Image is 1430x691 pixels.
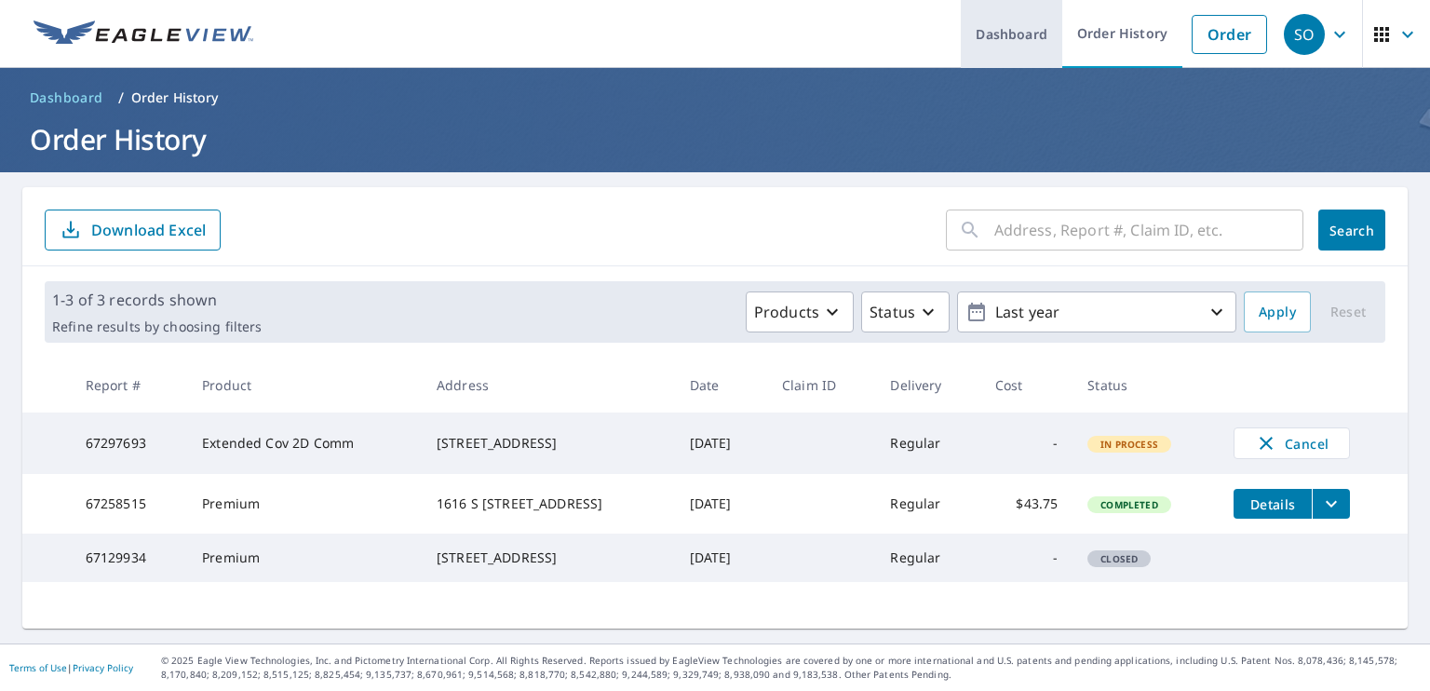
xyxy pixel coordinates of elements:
[187,534,422,582] td: Premium
[980,534,1072,582] td: -
[1089,438,1169,451] span: In Process
[71,358,188,413] th: Report #
[1089,552,1149,565] span: Closed
[957,291,1236,332] button: Last year
[1192,15,1267,54] a: Order
[870,301,915,323] p: Status
[675,474,767,534] td: [DATE]
[22,120,1408,158] h1: Order History
[1318,210,1385,251] button: Search
[187,413,422,474] td: Extended Cov 2D Comm
[187,474,422,534] td: Premium
[52,318,262,335] p: Refine results by choosing filters
[22,83,111,113] a: Dashboard
[1245,495,1301,513] span: Details
[875,413,980,474] td: Regular
[994,204,1303,256] input: Address, Report #, Claim ID, etc.
[1244,291,1311,332] button: Apply
[1089,498,1168,511] span: Completed
[1284,14,1325,55] div: SO
[988,296,1206,329] p: Last year
[30,88,103,107] span: Dashboard
[746,291,854,332] button: Products
[45,210,221,251] button: Download Excel
[980,474,1072,534] td: $43.75
[1072,358,1219,413] th: Status
[161,654,1421,682] p: © 2025 Eagle View Technologies, Inc. and Pictometry International Corp. All Rights Reserved. Repo...
[71,534,188,582] td: 67129934
[754,301,819,323] p: Products
[9,661,67,674] a: Terms of Use
[1259,301,1296,324] span: Apply
[187,358,422,413] th: Product
[980,358,1072,413] th: Cost
[91,220,206,240] p: Download Excel
[437,549,660,567] div: [STREET_ADDRESS]
[422,358,675,413] th: Address
[437,434,660,453] div: [STREET_ADDRESS]
[875,358,980,413] th: Delivery
[1234,427,1350,459] button: Cancel
[675,358,767,413] th: Date
[875,474,980,534] td: Regular
[52,289,262,311] p: 1-3 of 3 records shown
[71,474,188,534] td: 67258515
[767,358,875,413] th: Claim ID
[437,495,660,513] div: 1616 S [STREET_ADDRESS]
[1234,489,1312,519] button: detailsBtn-67258515
[118,87,124,109] li: /
[1253,432,1330,454] span: Cancel
[1312,489,1350,519] button: filesDropdownBtn-67258515
[1333,222,1370,239] span: Search
[73,661,133,674] a: Privacy Policy
[131,88,219,107] p: Order History
[22,83,1408,113] nav: breadcrumb
[675,413,767,474] td: [DATE]
[9,662,133,673] p: |
[71,413,188,474] td: 67297693
[675,534,767,582] td: [DATE]
[861,291,950,332] button: Status
[980,413,1072,474] td: -
[875,534,980,582] td: Regular
[34,20,253,48] img: EV Logo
